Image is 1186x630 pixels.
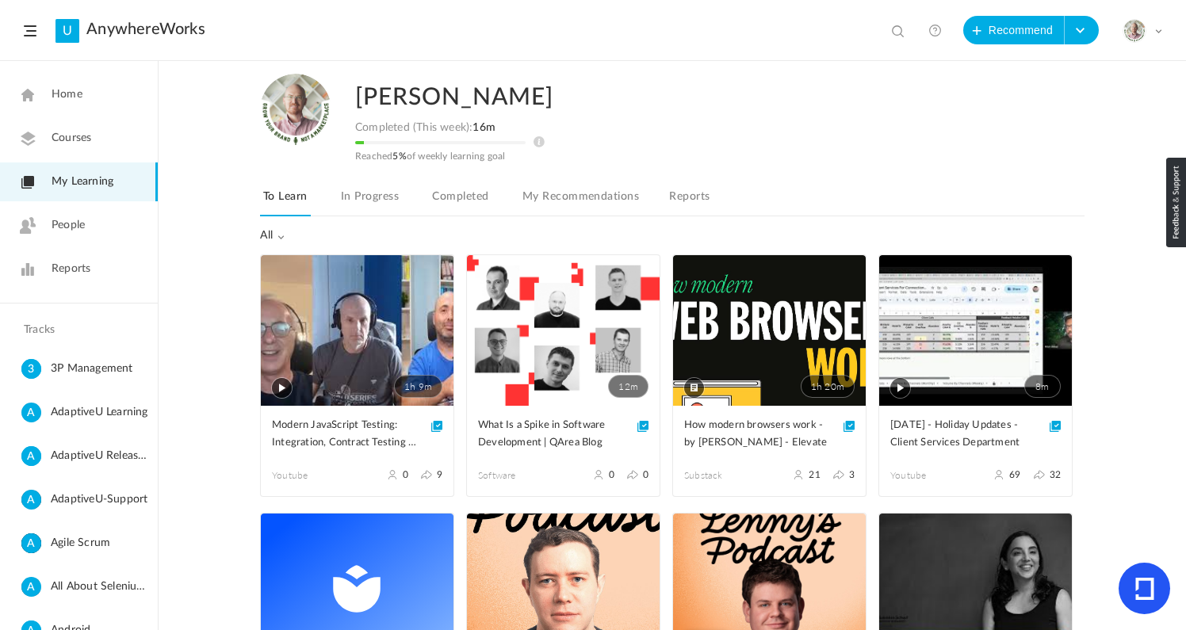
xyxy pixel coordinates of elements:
[1009,469,1020,480] span: 69
[849,469,855,480] span: 3
[338,186,402,216] a: In Progress
[684,468,770,483] span: substack
[437,469,442,480] span: 9
[643,469,648,480] span: 0
[608,375,648,398] span: 12m
[394,375,442,398] span: 1h 9m
[1050,469,1061,480] span: 32
[684,417,855,452] a: How modern browsers work - by [PERSON_NAME] - Elevate
[51,446,151,466] span: AdaptiveU Release Details
[355,74,1015,121] h2: [PERSON_NAME]
[355,151,736,162] p: Reached of weekly learning goal
[21,446,41,468] cite: A
[21,403,41,424] cite: A
[260,229,285,242] span: All
[478,468,564,483] span: Software Development Company
[260,186,311,216] a: To Learn
[429,186,492,216] a: Completed
[51,359,151,379] span: 3P Management
[52,217,85,234] span: People
[478,417,648,452] a: What Is a Spike in Software Development | QArea Blog
[472,122,495,133] span: 16m
[272,417,442,452] a: Modern JavaScript Testing: Integration, Contract Testing & AI Tools
[403,469,408,480] span: 0
[609,469,614,480] span: 0
[392,151,406,161] span: 5%
[52,261,90,277] span: Reports
[890,417,1061,452] a: [DATE] - Holiday Updates - Client Services Department
[534,136,545,147] img: info icon
[879,255,1072,406] a: 8m
[801,375,855,398] span: 1h 20m
[272,468,358,483] span: Youtube
[51,403,151,422] span: AdaptiveU Learning
[890,417,1037,452] span: [DATE] - Holiday Updates - Client Services Department
[21,490,41,511] cite: A
[261,255,453,406] a: 1h 9m
[890,468,976,483] span: Youtube
[21,359,41,380] cite: 3
[684,417,831,452] span: How modern browsers work - by [PERSON_NAME] - Elevate
[272,417,419,452] span: Modern JavaScript Testing: Integration, Contract Testing & AI Tools
[260,74,331,145] img: julia-s-version-gybnm-profile-picture-frame-2024-template-16.png
[51,577,151,597] span: All About Selenium Testing
[673,255,866,406] a: 1h 20m
[478,417,625,452] span: What Is a Spike in Software Development | QArea Blog
[963,16,1065,44] button: Recommend
[52,130,91,147] span: Courses
[519,186,642,216] a: My Recommendations
[1166,158,1186,247] img: loop_feedback_btn.png
[52,86,82,103] span: Home
[809,469,820,480] span: 21
[51,533,151,553] span: Agile Scrum
[355,121,736,135] div: Completed (This week):
[1123,20,1146,42] img: julia-s-version-gybnm-profile-picture-frame-2024-template-16.png
[21,577,41,598] cite: A
[52,174,113,190] span: My Learning
[21,533,41,555] cite: A
[1024,375,1061,398] span: 8m
[51,490,151,510] span: AdaptiveU-Support
[24,323,130,337] h4: Tracks
[86,20,205,39] a: AnywhereWorks
[467,255,660,406] a: 12m
[55,19,79,43] a: U
[666,186,713,216] a: Reports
